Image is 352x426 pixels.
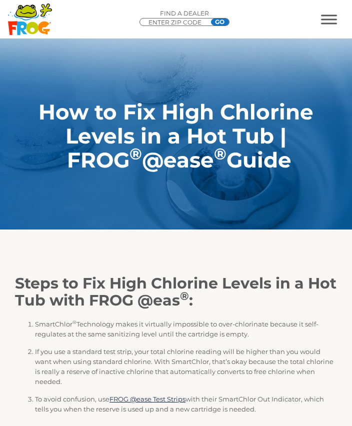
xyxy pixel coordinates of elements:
li: If you use a standard test strip, your total chlorine reading will be higher than you would want ... [35,346,337,394]
h1: How to Fix High Chlorine Levels in a Hot Tub | FROG @ease Guide [15,100,337,172]
sup: ® [214,144,226,163]
li: To avoid confusion, use with their SmartChlor Out Indicator, which tells you when the reserve is ... [35,394,337,421]
strong: Steps to Fix High Chlorine Levels in a Hot Tub with FROG @eas : [15,274,336,309]
sup: ® [129,144,142,163]
button: MENU [321,14,337,24]
input: GO [211,18,229,25]
p: Find A Dealer [139,9,229,18]
li: SmartChlor Technology makes it virtually impossible to over-chlorinate because it self-regulates ... [35,319,337,346]
sup: ® [72,319,76,325]
a: FROG @ease Test Strips [109,395,185,403]
input: Zip Code Form [147,18,207,26]
sup: ® [180,289,189,303]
